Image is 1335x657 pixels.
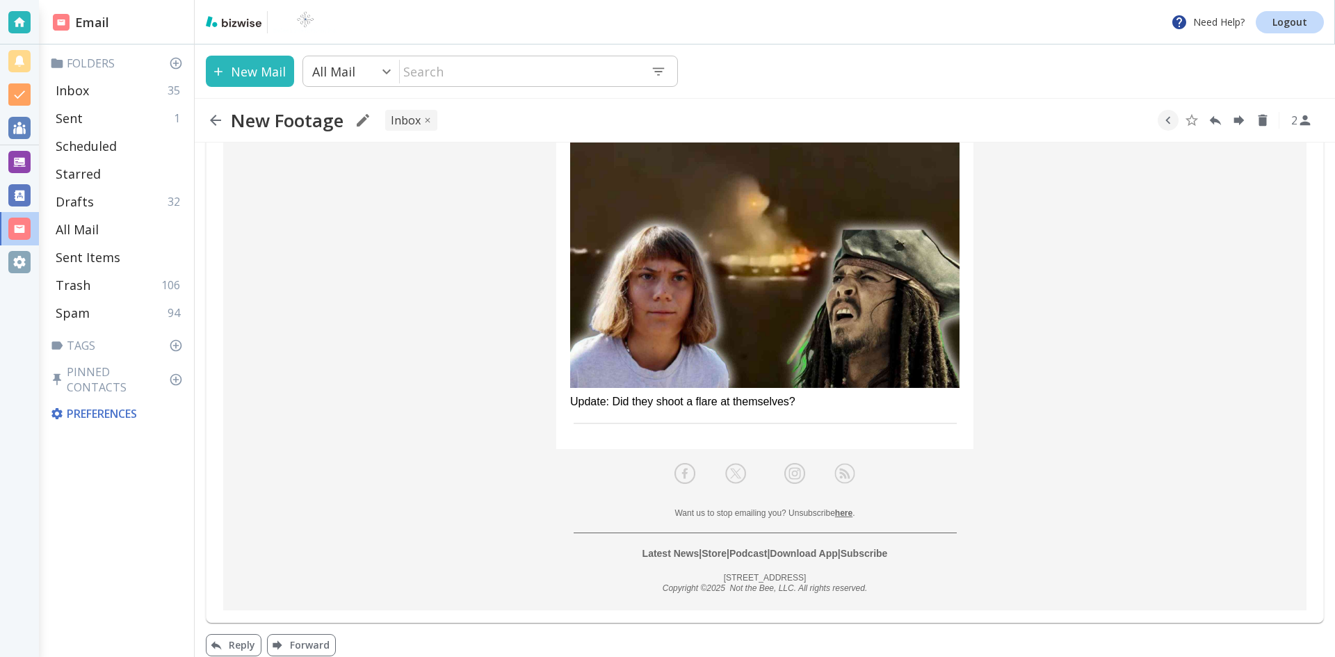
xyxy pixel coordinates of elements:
p: Tags [50,338,188,353]
img: bizwise [206,16,261,27]
input: Search [400,57,640,86]
p: Spam [56,305,90,321]
img: DashboardSidebarEmail.svg [53,14,70,31]
button: Reply [1205,110,1226,131]
p: 35 [168,83,186,98]
button: New Mail [206,56,294,87]
div: Inbox35 [50,76,188,104]
div: Sent1 [50,104,188,132]
div: Starred [50,160,188,188]
p: Pinned Contacts [50,364,188,395]
button: Forward [267,634,336,656]
p: 32 [168,194,186,209]
div: All Mail [50,216,188,243]
button: Delete [1252,110,1273,131]
div: Spam94 [50,299,188,327]
p: INBOX [391,113,421,128]
p: Sent [56,110,83,127]
p: All Mail [56,221,99,238]
button: Reply [206,634,261,656]
p: 94 [168,305,186,321]
img: BioTech International [273,11,337,33]
h2: New Footage [231,109,343,131]
p: All Mail [312,63,355,80]
p: Trash [56,277,90,293]
a: Logout [1256,11,1324,33]
p: Preferences [50,406,186,421]
div: Drafts32 [50,188,188,216]
p: 1 [174,111,186,126]
p: Sent Items [56,249,120,266]
p: Drafts [56,193,94,210]
div: Preferences [47,400,188,427]
div: Trash106 [50,271,188,299]
p: Need Help? [1171,14,1245,31]
p: Folders [50,56,188,71]
p: Inbox [56,82,89,99]
button: See Participants [1285,104,1318,137]
p: 2 [1291,113,1297,128]
p: 106 [161,277,186,293]
p: Scheduled [56,138,117,154]
div: Sent Items [50,243,188,271]
h2: Email [53,13,109,32]
div: Scheduled [50,132,188,160]
button: Forward [1229,110,1249,131]
p: Logout [1272,17,1307,27]
p: Starred [56,165,101,182]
